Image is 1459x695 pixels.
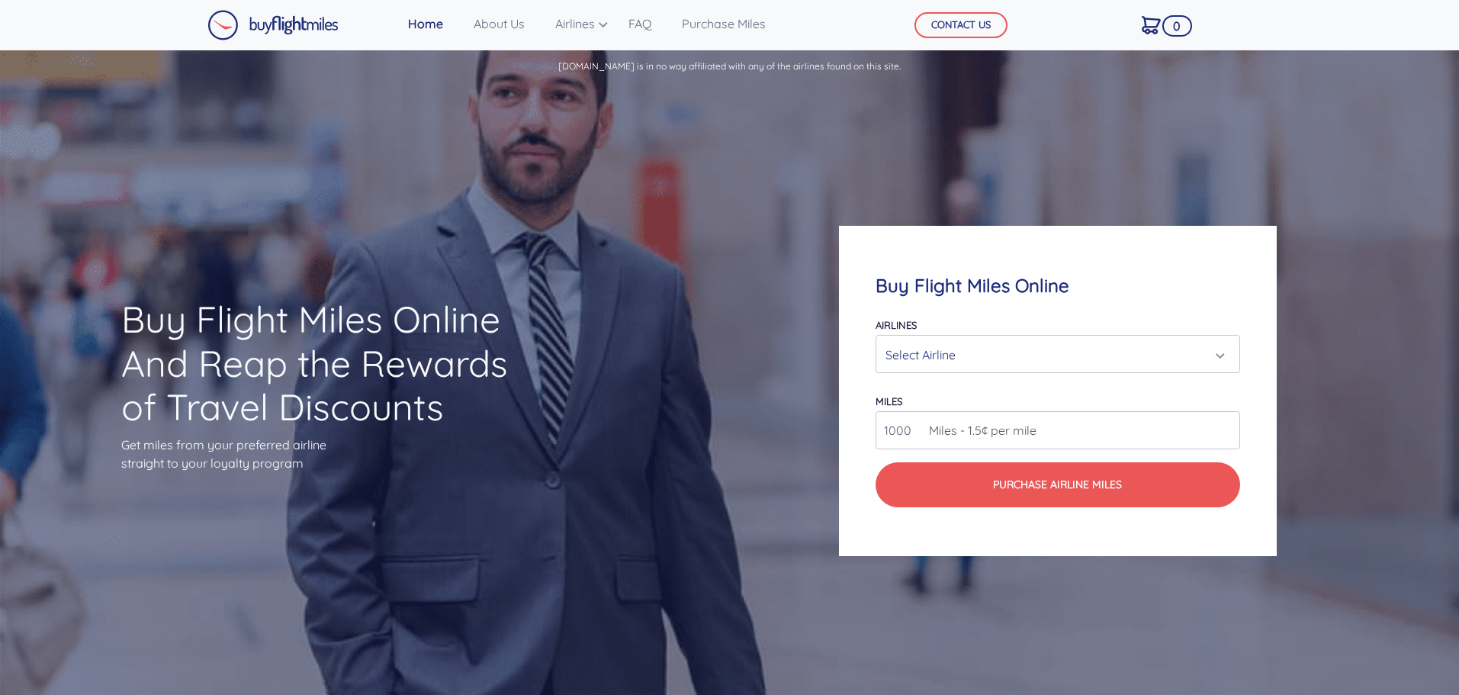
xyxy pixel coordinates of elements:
[921,421,1036,439] span: Miles - 1.5¢ per mile
[622,8,657,39] a: FAQ
[1162,15,1192,37] span: 0
[876,395,902,407] label: miles
[468,8,531,39] a: About Us
[676,8,772,39] a: Purchase Miles
[121,298,535,430] h1: Buy Flight Miles Online And Reap the Rewards of Travel Discounts
[402,8,449,39] a: Home
[914,12,1007,38] button: CONTACT US
[876,319,917,331] label: Airlines
[549,8,604,39] a: Airlines
[876,462,1239,507] button: Purchase Airline Miles
[1142,16,1161,34] img: Cart
[885,340,1220,369] div: Select Airline
[207,6,339,44] a: Buy Flight Miles Logo
[121,436,535,472] p: Get miles from your preferred airline straight to your loyalty program
[1136,8,1167,40] a: 0
[876,275,1239,297] h4: Buy Flight Miles Online
[207,10,339,40] img: Buy Flight Miles Logo
[876,335,1239,373] button: Select Airline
